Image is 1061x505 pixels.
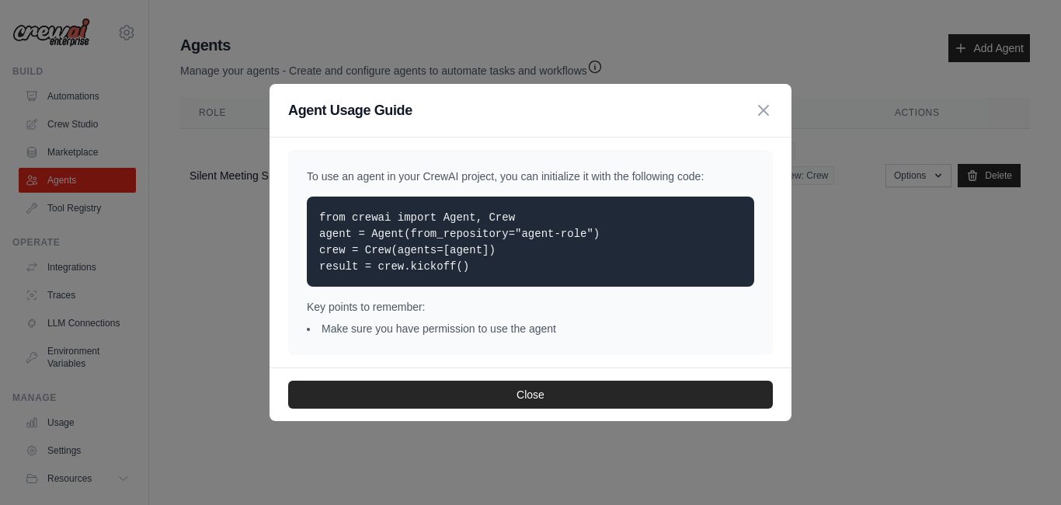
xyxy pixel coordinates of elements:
[319,211,600,273] code: from crewai import Agent, Crew agent = Agent(from_repository="agent-role") crew = Crew(agents=[ag...
[288,99,412,121] h3: Agent Usage Guide
[307,169,754,184] p: To use an agent in your CrewAI project, you can initialize it with the following code:
[288,381,773,409] button: Close
[307,321,754,336] li: Make sure you have permission to use the agent
[307,299,754,315] p: Key points to remember:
